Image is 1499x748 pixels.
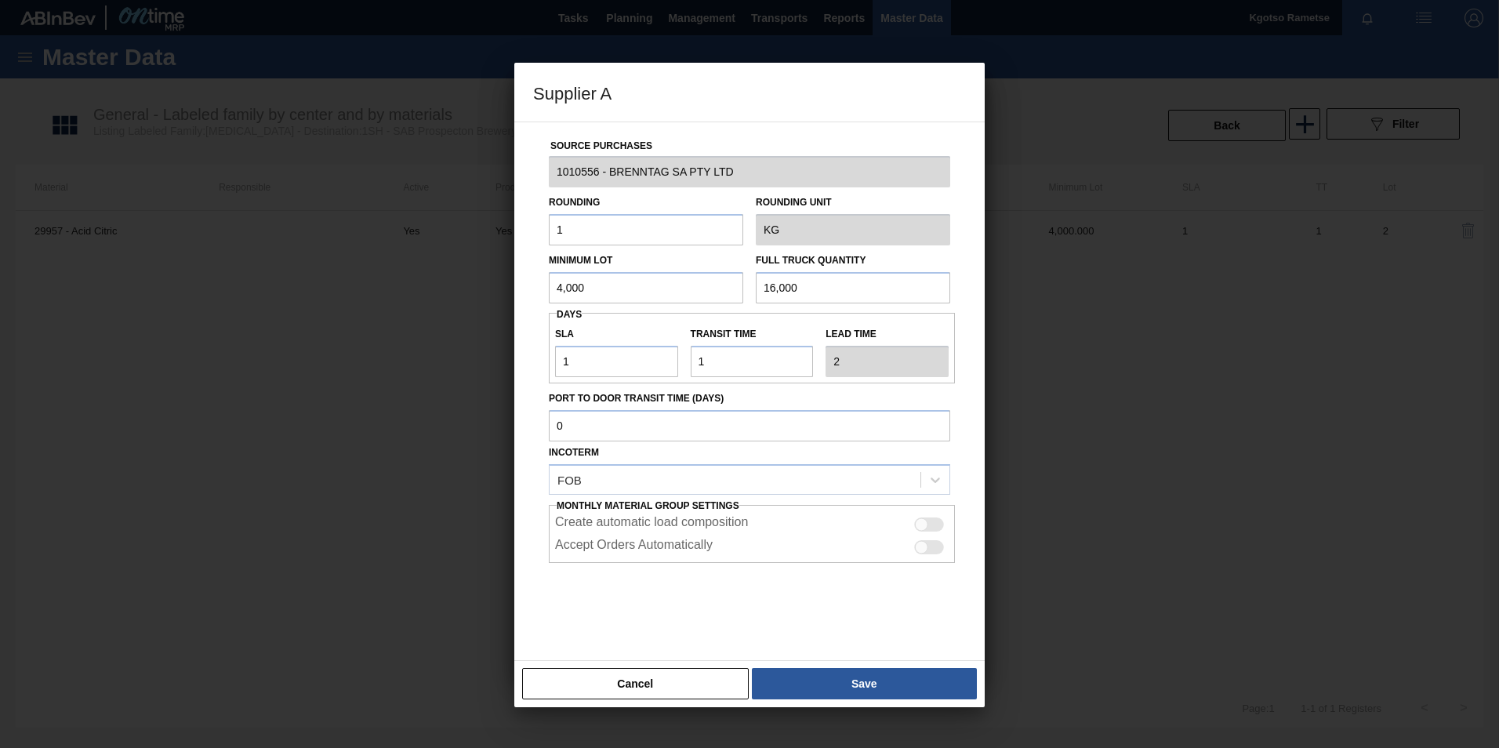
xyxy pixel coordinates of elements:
label: Accept Orders Automatically [555,538,713,557]
label: Create automatic load composition [555,515,748,534]
label: Rounding Unit [756,191,950,214]
label: Source Purchases [550,140,652,151]
label: Lead time [826,323,949,346]
div: This setting enables the automatic creation of load composition on the supplier side if the order... [549,511,955,534]
h3: Supplier A [514,63,985,122]
label: Port to Door Transit Time (days) [549,387,950,410]
span: Days [557,309,582,320]
button: Save [752,668,977,699]
div: FOB [557,473,582,486]
label: Full Truck Quantity [756,255,866,266]
label: Incoterm [549,447,599,458]
span: Monthly Material Group Settings [557,500,739,511]
div: This configuration enables automatic acceptance of the order on the supplier side [549,534,955,557]
label: SLA [555,323,678,346]
label: Minimum Lot [549,255,612,266]
label: Rounding [549,197,600,208]
button: Cancel [522,668,749,699]
label: Transit time [691,323,814,346]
